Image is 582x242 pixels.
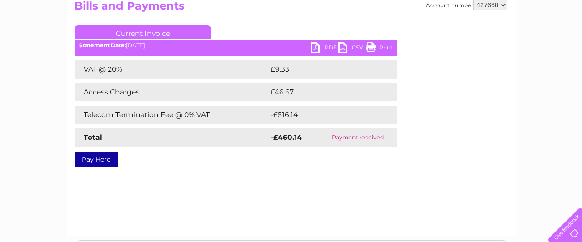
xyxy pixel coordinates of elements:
img: logo.png [20,24,67,51]
a: Contact [522,39,544,45]
div: [DATE] [75,42,397,49]
div: Clear Business is a trading name of Verastar Limited (registered in [GEOGRAPHIC_DATA] No. 3667643... [77,5,507,44]
a: Print [366,42,393,55]
a: Energy [445,39,465,45]
strong: -£460.14 [271,133,302,142]
a: Log out [552,39,573,45]
a: CSV [338,42,366,55]
td: -£516.14 [268,106,381,124]
a: Pay Here [75,152,118,167]
strong: Total [84,133,102,142]
td: Access Charges [75,83,268,101]
a: Water [422,39,439,45]
a: Current Invoice [75,25,211,39]
a: 0333 014 3131 [411,5,473,16]
a: Telecoms [470,39,497,45]
b: Statement Date: [79,42,126,49]
a: Blog [503,39,516,45]
td: £46.67 [268,83,379,101]
a: PDF [311,42,338,55]
td: Telecom Termination Fee @ 0% VAT [75,106,268,124]
td: VAT @ 20% [75,60,268,79]
td: Payment received [319,128,397,147]
td: £9.33 [268,60,376,79]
